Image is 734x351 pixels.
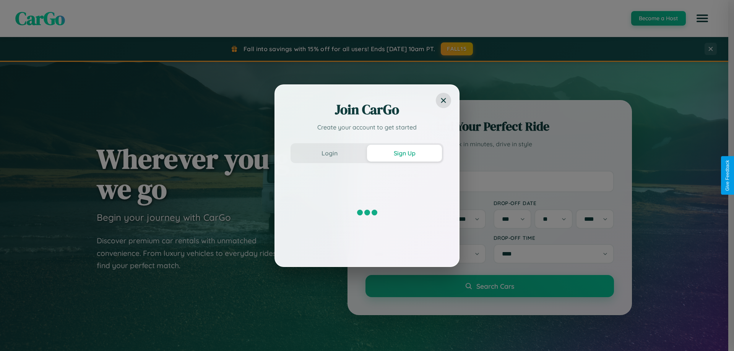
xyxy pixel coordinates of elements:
iframe: Intercom live chat [8,325,26,343]
h2: Join CarGo [291,100,443,119]
p: Create your account to get started [291,123,443,132]
button: Sign Up [367,145,442,162]
button: Login [292,145,367,162]
div: Give Feedback [725,160,730,191]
